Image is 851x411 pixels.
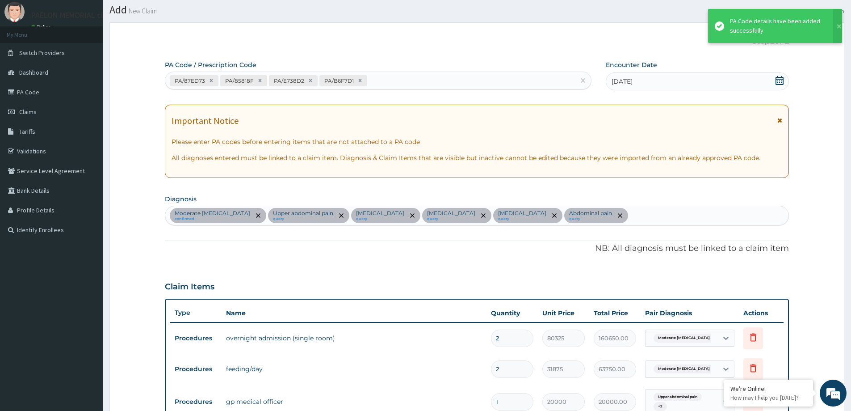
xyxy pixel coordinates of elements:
span: remove selection option [616,212,624,220]
small: New Claim [127,8,157,14]
th: Unit Price [538,304,589,322]
td: overnight admission (single room) [222,329,486,347]
span: Tariffs [19,127,35,136]
h3: Claim Items [165,282,214,292]
td: feeding/day [222,360,486,378]
span: Claims [19,108,37,116]
p: Step 2 of 2 [165,36,789,46]
p: All diagnoses entered must be linked to a claim item. Diagnosis & Claim Items that are visible bu... [172,153,782,162]
p: Upper abdominal pain [273,210,333,217]
small: confirmed [175,217,250,221]
div: PA/B6F7D1 [322,76,355,86]
th: Type [170,305,222,321]
small: query [273,217,333,221]
div: We're Online! [730,385,806,393]
label: Encounter Date [606,60,657,69]
small: query [356,217,404,221]
p: NB: All diagnosis must be linked to a claim item [165,243,789,254]
span: We're online! [52,113,123,203]
th: Total Price [589,304,641,322]
div: Minimize live chat window [147,4,168,26]
a: Online [31,24,53,30]
th: Pair Diagnosis [641,304,739,322]
label: PA Code / Prescription Code [165,60,256,69]
div: PA Code details have been added successfully [730,17,822,35]
div: PA/87ED73 [172,76,206,86]
span: + 2 [654,402,667,411]
small: query [498,217,546,221]
p: [MEDICAL_DATA] [498,210,546,217]
span: remove selection option [550,212,558,220]
div: PA/85818F [222,76,255,86]
td: Procedures [170,361,222,377]
th: Quantity [486,304,538,322]
th: Actions [739,304,784,322]
textarea: Type your message and hit 'Enter' [4,244,170,275]
p: How may I help you today? [730,394,806,402]
span: Switch Providers [19,49,65,57]
h1: Add [109,4,844,16]
span: Dashboard [19,68,48,76]
p: Abdominal pain [569,210,612,217]
span: Moderate [MEDICAL_DATA] gravidaru... [654,364,736,373]
a: Claims [786,7,810,15]
p: Moderate [MEDICAL_DATA] [175,210,250,217]
span: remove selection option [337,212,345,220]
p: PAELON MEMORIAL clinic [31,11,115,19]
p: Please enter PA codes before entering items that are not attached to a PA code [172,137,782,146]
h1: Important Notice [172,116,239,126]
small: query [427,217,475,221]
td: Procedures [170,394,222,410]
p: [MEDICAL_DATA] [427,210,475,217]
div: Chat with us now [46,50,150,62]
p: [MEDICAL_DATA] [356,210,404,217]
label: Diagnosis [165,195,197,203]
th: Name [222,304,486,322]
span: remove selection option [254,212,262,220]
span: Upper abdominal pain [654,393,702,402]
span: Moderate [MEDICAL_DATA] gravidaru... [654,334,736,343]
a: Dashboard [743,7,776,15]
img: User Image [4,2,25,22]
small: query [569,217,612,221]
span: [DATE] [612,77,633,86]
span: remove selection option [408,212,416,220]
td: Procedures [170,330,222,347]
div: PA/E738D2 [271,76,306,86]
li: New Claim [811,7,844,15]
td: gp medical officer [222,393,486,411]
img: d_794563401_company_1708531726252_794563401 [17,45,36,67]
span: remove selection option [479,212,487,220]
